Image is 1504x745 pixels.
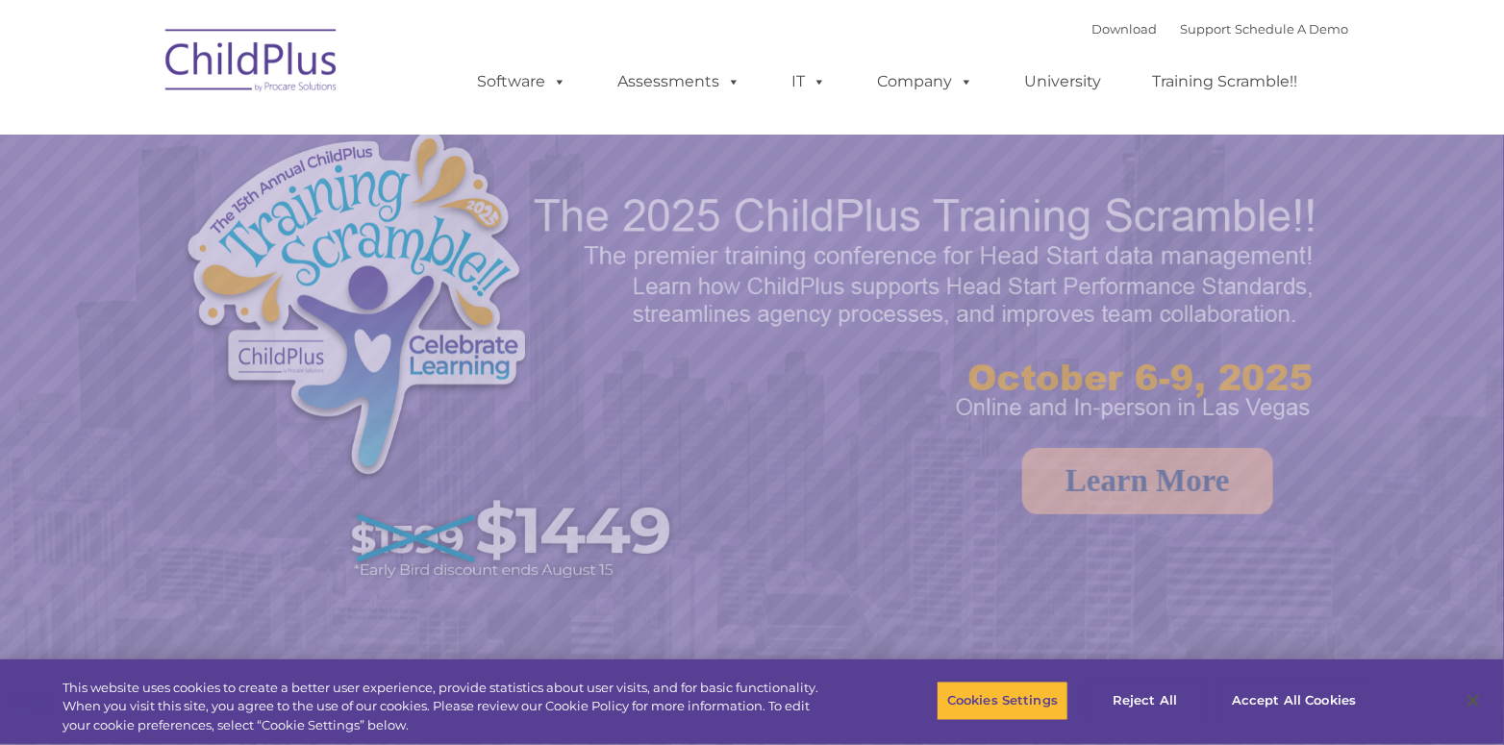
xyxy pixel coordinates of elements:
button: Close [1452,680,1494,722]
a: Download [1091,21,1157,37]
button: Reject All [1085,681,1205,721]
a: University [1005,62,1120,101]
a: IT [772,62,845,101]
a: Software [458,62,586,101]
a: Learn More [1022,448,1273,514]
button: Cookies Settings [937,681,1068,721]
img: ChildPlus by Procare Solutions [156,15,348,112]
a: Training Scramble!! [1133,62,1316,101]
font: | [1091,21,1348,37]
a: Support [1180,21,1231,37]
a: Assessments [598,62,760,101]
div: This website uses cookies to create a better user experience, provide statistics about user visit... [63,679,827,735]
a: Company [858,62,992,101]
button: Accept All Cookies [1221,681,1366,721]
a: Schedule A Demo [1235,21,1348,37]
